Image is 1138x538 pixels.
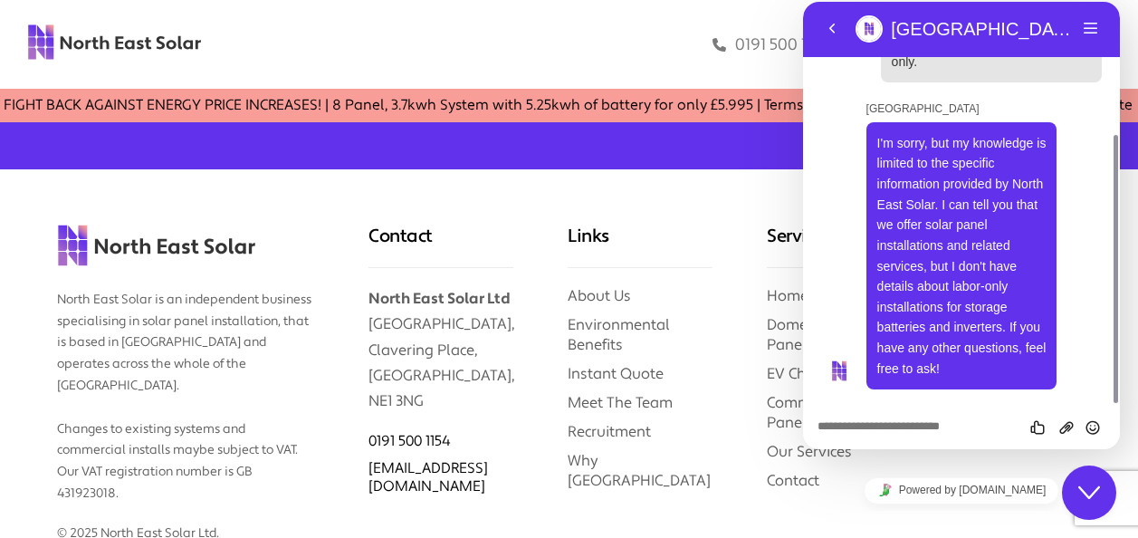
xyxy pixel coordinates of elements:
[767,364,851,383] a: EV Charging
[767,471,819,490] a: Contact
[568,364,664,383] a: Instant Quote
[568,422,651,441] a: Recruitment
[568,286,631,305] a: About Us
[803,470,1120,511] iframe: chat widget
[767,224,912,268] h3: Services
[368,459,488,495] a: [EMAIL_ADDRESS][DOMAIN_NAME]
[767,286,808,305] a: Home
[1062,466,1120,520] iframe: chat widget
[767,442,852,461] a: Our Services
[568,224,712,268] h3: Links
[57,224,256,266] img: north east solar logo
[57,272,314,505] p: North East Solar is an independent business specialising in solar panel installation, that is bas...
[767,315,870,354] a: Domestic Solar Panels
[712,34,726,55] img: phone icon
[368,268,513,413] p: [GEOGRAPHIC_DATA], Clavering Place, [GEOGRAPHIC_DATA], NE1 3NG
[803,2,1120,449] iframe: chat widget
[712,34,830,55] a: 0191 500 1154
[368,432,451,450] a: 0191 500 1154
[27,24,202,61] img: north east solar logo
[568,393,673,412] a: Meet The Team
[368,224,513,268] h3: Contact
[568,315,670,354] a: Environmental Benefits
[767,393,888,432] a: Commercial Solar Panels
[568,451,711,490] a: Why [GEOGRAPHIC_DATA]
[368,289,510,308] b: North East Solar Ltd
